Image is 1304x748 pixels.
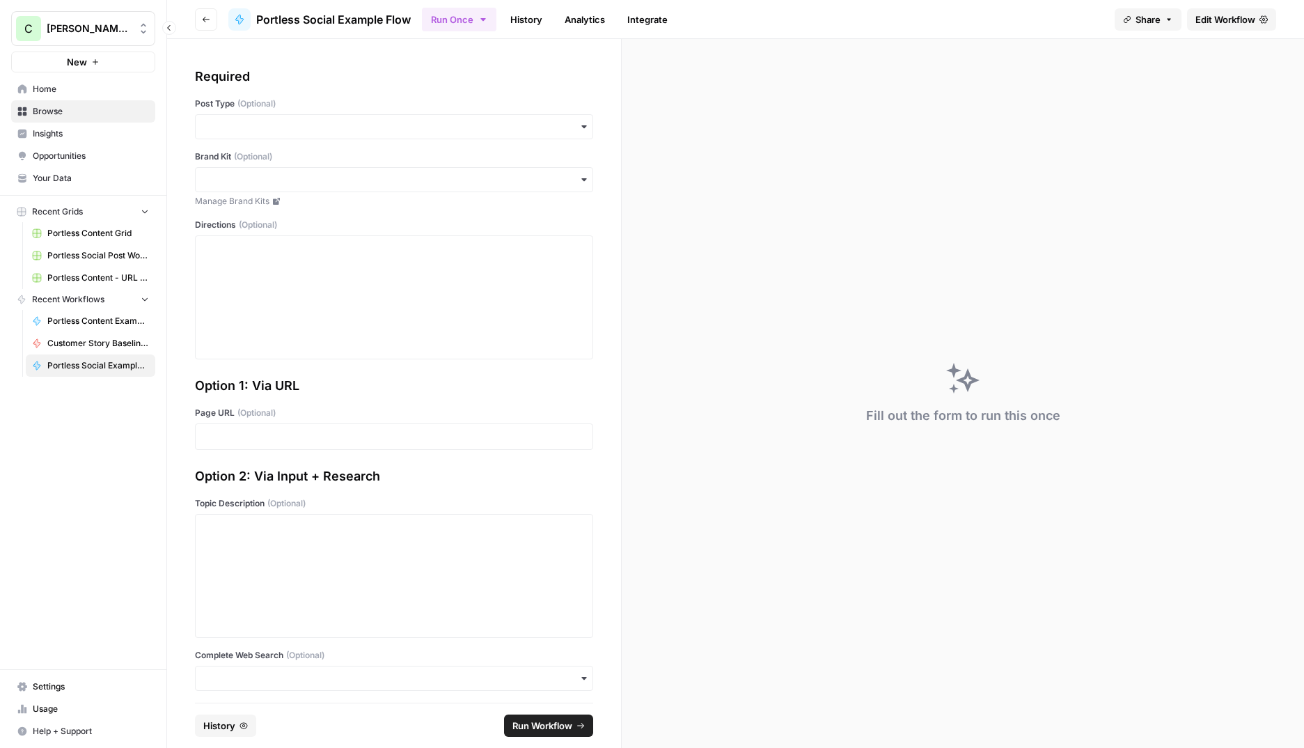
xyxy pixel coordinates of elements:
a: Insights [11,123,155,145]
label: Page URL [195,407,593,419]
button: Run Once [422,8,496,31]
a: Portless Content - URL Flow Grid [26,267,155,289]
button: Recent Workflows [11,289,155,310]
span: Run Workflow [512,719,572,733]
span: Usage [33,703,149,715]
a: Integrate [619,8,676,31]
button: Help + Support [11,720,155,742]
a: Analytics [556,8,613,31]
button: Workspace: Chris's Workspace [11,11,155,46]
label: Brand Kit [195,150,593,163]
button: New [11,52,155,72]
button: Share [1115,8,1181,31]
a: Customer Story Baseline Builder [26,332,155,354]
a: Manage Brand Kits [195,195,593,208]
span: Edit Workflow [1195,13,1255,26]
button: History [195,715,256,737]
span: C [24,20,33,37]
span: Recent Grids [32,205,83,218]
span: Portless Content Example Flow [47,315,149,327]
span: Portless Content Grid [47,227,149,240]
a: Browse [11,100,155,123]
a: Home [11,78,155,100]
span: Home [33,83,149,95]
span: Settings [33,680,149,693]
span: (Optional) [239,219,277,231]
a: Usage [11,698,155,720]
span: (Optional) [237,98,276,110]
span: (Optional) [237,407,276,419]
label: Complete Web Search [195,649,593,662]
span: (Optional) [267,497,306,510]
span: Help + Support [33,725,149,738]
span: Your Data [33,172,149,185]
span: History [203,719,235,733]
label: Post Type [195,98,593,110]
div: Required [195,67,593,86]
span: Portless Social Example Flow [256,11,411,28]
span: Portless Social Post Workflow [47,249,149,262]
span: Customer Story Baseline Builder [47,337,149,350]
a: Your Data [11,167,155,189]
a: Settings [11,676,155,698]
a: Portless Social Example Flow [26,354,155,377]
div: Option 1: Via URL [195,376,593,396]
span: Portless Social Example Flow [47,359,149,372]
label: Directions [195,219,593,231]
button: Recent Grids [11,201,155,222]
a: Portless Social Post Workflow [26,244,155,267]
span: Opportunities [33,150,149,162]
span: (Optional) [286,649,324,662]
a: Edit Workflow [1187,8,1276,31]
a: Portless Content Example Flow [26,310,155,332]
label: Topic Description [195,497,593,510]
div: Fill out the form to run this once [866,406,1060,426]
span: Recent Workflows [32,293,104,306]
span: New [67,55,87,69]
span: [PERSON_NAME]'s Workspace [47,22,131,36]
a: Portless Content Grid [26,222,155,244]
a: Portless Social Example Flow [228,8,411,31]
div: Option 2: Via Input + Research [195,467,593,486]
span: Browse [33,105,149,118]
a: History [502,8,551,31]
span: Portless Content - URL Flow Grid [47,272,149,284]
button: Run Workflow [504,715,593,737]
span: Insights [33,127,149,140]
a: Opportunities [11,145,155,167]
span: (Optional) [234,150,272,163]
span: Share [1136,13,1161,26]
